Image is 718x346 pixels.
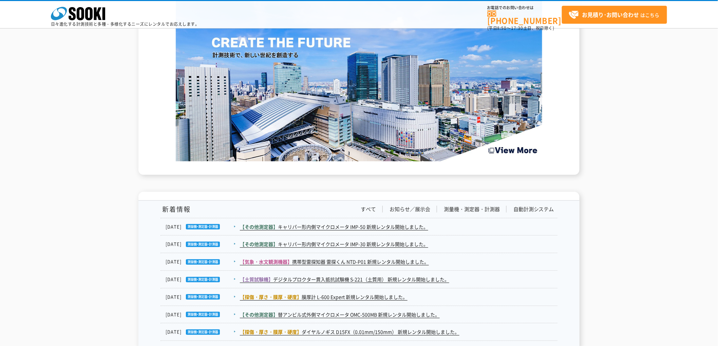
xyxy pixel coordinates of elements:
[182,329,220,335] img: 測量機・測定器・計測器
[182,277,220,282] img: 測量機・測定器・計測器
[240,223,278,230] span: 【その他測定器】
[240,258,292,265] span: 【気象・水文観測機器】
[361,206,376,213] a: すべて
[166,258,239,265] dt: [DATE]
[390,206,430,213] a: お知らせ／展示会
[240,293,302,300] span: 【探傷・厚さ・膜厚・硬度】
[240,223,428,230] a: 【その他測定器】キャリパー形内側マイクロメータ IMP-50 新規レンタル開始しました。
[497,25,507,31] span: 8:50
[582,11,639,19] strong: お見積り･お問い合わせ
[160,206,191,213] h1: 新着情報
[182,224,220,229] img: 測量機・測定器・計測器
[562,6,667,24] a: お見積り･お問い合わせはこちら
[240,276,449,283] a: 【土質試験機】デジタルプロクター貫入抵抗試験機 S-221（土質用） 新規レンタル開始しました。
[182,259,220,265] img: 測量機・測定器・計測器
[487,25,554,31] span: (平日 ～ 土日、祝日除く)
[182,312,220,317] img: 測量機・測定器・計測器
[166,241,239,248] dt: [DATE]
[513,206,554,213] a: 自動計測システム
[166,293,239,301] dt: [DATE]
[182,294,220,300] img: 測量機・測定器・計測器
[166,276,239,283] dt: [DATE]
[487,11,562,24] a: [PHONE_NUMBER]
[240,328,459,335] a: 【探傷・厚さ・膜厚・硬度】ダイヤルノギス D15FX（0.01mm/150mm） 新規レンタル開始しました。
[240,311,278,318] span: 【その他測定器】
[240,258,429,265] a: 【気象・水文観測機器】携帯型雷探知器 雷探くん NTD-P01 新規レンタル開始しました。
[240,276,273,283] span: 【土質試験機】
[166,311,239,318] dt: [DATE]
[240,311,440,318] a: 【その他測定器】替アンビル式外側マイクロメータ OMC-500MB 新規レンタル開始しました。
[240,293,408,301] a: 【探傷・厚さ・膜厚・硬度】膜厚計 L-600 Expert 新規レンタル開始しました。
[240,241,278,247] span: 【その他測定器】
[240,241,428,248] a: 【その他測定器】キャリパー形内側マイクロメータ IMP-30 新規レンタル開始しました。
[176,154,542,161] a: Create the Future
[166,328,239,335] dt: [DATE]
[487,6,562,10] span: お電話でのお問い合わせは
[166,223,239,230] dt: [DATE]
[182,242,220,247] img: 測量機・測定器・計測器
[511,25,523,31] span: 17:30
[240,328,302,335] span: 【探傷・厚さ・膜厚・硬度】
[444,206,500,213] a: 測量機・測定器・計測器
[51,22,200,26] p: 日々進化する計測技術と多種・多様化するニーズにレンタルでお応えします。
[569,10,660,20] span: はこちら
